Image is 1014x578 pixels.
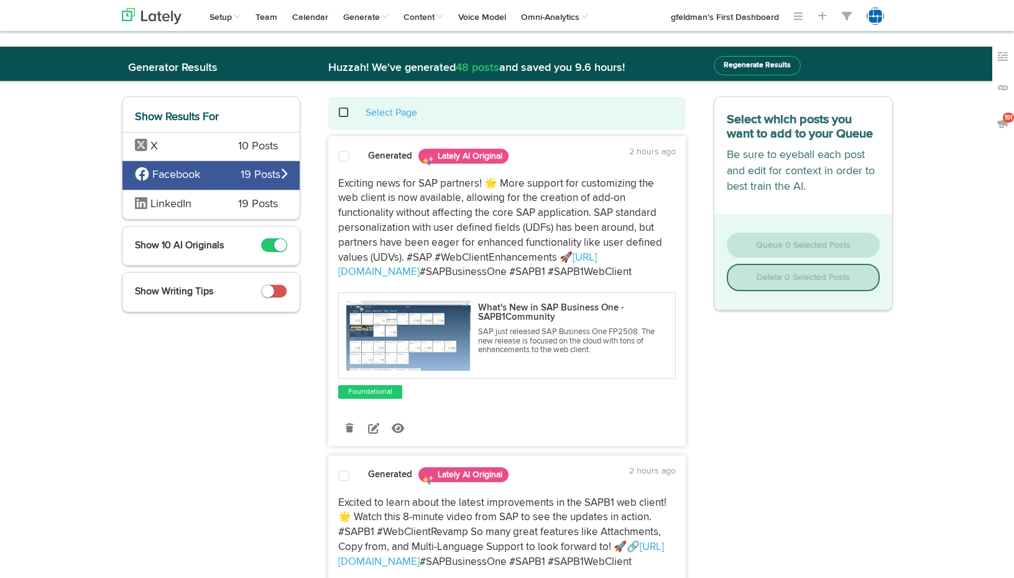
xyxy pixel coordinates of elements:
[727,147,880,195] p: Be sure to eyeball each post and edit for context in order to best train the AI.
[727,264,880,291] button: Delete 0 Selected Posts
[338,177,676,281] p: Exciting news for SAP partners! 🌟 More support for customizing the web client is now available, a...
[422,474,434,487] img: sparkles.png
[122,8,182,24] img: logo_lately_bg_light.svg
[1003,113,1014,123] span: 191
[150,198,191,210] span: LinkedIn
[867,7,884,25] img: 0iYVt3CQQ2rWBrFyG9JR
[135,241,224,251] span: Show 10 AI Originals
[338,496,676,570] p: Excited to learn about the latest improvements in the SAPB1 web client! 🌟 Watch this 8-minute vid...
[727,110,880,141] h3: Select which posts you want to add to your Queue
[629,467,676,475] time: 2 hours ago
[238,139,278,155] span: 10 Posts
[997,50,1009,63] img: keywords_off.svg
[241,167,287,184] span: 19 Posts
[346,386,395,398] a: Foundational
[368,151,412,161] strong: Generated
[456,62,499,73] span: 48 posts
[997,117,1009,129] img: announcements_off.svg
[319,62,695,75] h2: Huzzah! We've generated and saved you 9.6 hours!
[422,155,434,167] img: sparkles.png
[629,147,676,156] time: 2 hours ago
[338,542,664,567] a: [URL][DOMAIN_NAME]
[150,141,158,152] span: X
[368,470,412,479] strong: Generated
[727,233,880,258] button: Queue 0 Selected Posts
[418,467,509,482] span: Lately AI Original
[238,197,278,213] span: 19 Posts
[135,111,219,123] span: Show Results For
[478,328,663,355] p: SAP just released SAP Business One FP2508. The new release is focused on the cloud with tons of e...
[152,169,200,180] span: Facebook
[135,287,213,297] span: Show Writing Tips
[934,541,1002,572] iframe: Opens a widget where you can find more information
[346,301,471,370] img: B1WebClient.jpg
[756,241,850,249] span: Queue 0 Selected Posts
[997,82,1009,94] img: links_off.svg
[418,149,509,164] span: Lately AI Original
[366,108,417,118] a: Select Page
[478,303,663,322] p: What's New in SAP Business One - SAPB1Community
[714,56,801,75] button: Regenerate Results
[122,62,301,75] h2: Generator Results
